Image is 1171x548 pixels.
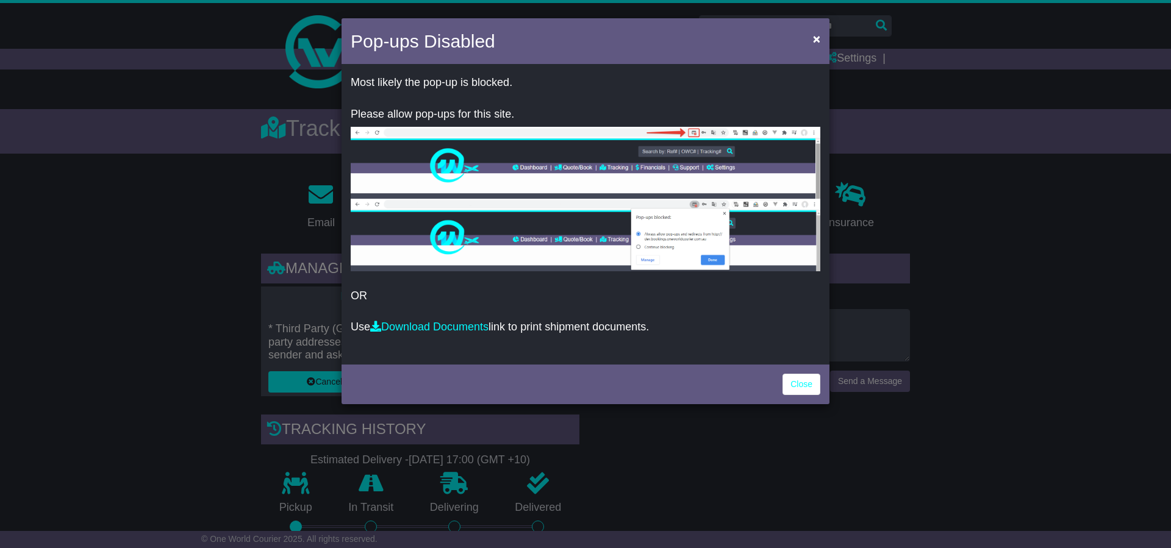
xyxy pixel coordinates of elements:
span: × [813,32,820,46]
a: Download Documents [370,321,489,333]
img: allow-popup-2.png [351,199,820,271]
h4: Pop-ups Disabled [351,27,495,55]
img: allow-popup-1.png [351,127,820,199]
p: Please allow pop-ups for this site. [351,108,820,121]
button: Close [807,26,826,51]
a: Close [782,374,820,395]
p: Most likely the pop-up is blocked. [351,76,820,90]
p: Use link to print shipment documents. [351,321,820,334]
div: OR [342,67,829,361]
